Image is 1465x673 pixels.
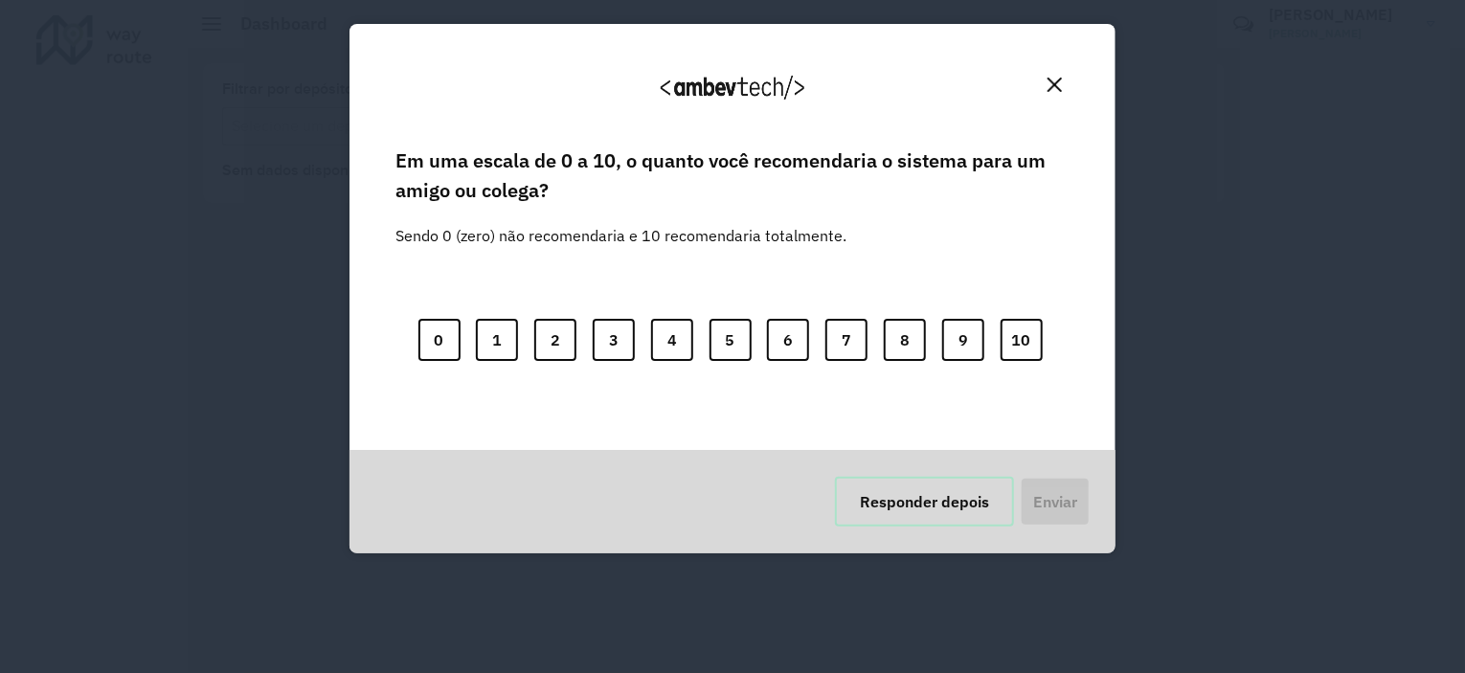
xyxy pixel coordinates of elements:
[534,319,576,361] button: 2
[476,319,518,361] button: 1
[593,319,635,361] button: 3
[1001,319,1043,361] button: 10
[825,319,868,361] button: 7
[395,201,846,247] label: Sendo 0 (zero) não recomendaria e 10 recomendaria totalmente.
[835,477,1014,527] button: Responder depois
[884,319,926,361] button: 8
[1040,70,1070,100] button: Close
[1048,78,1062,92] img: Close
[767,319,809,361] button: 6
[395,146,1070,205] label: Em uma escala de 0 a 10, o quanto você recomendaria o sistema para um amigo ou colega?
[942,319,984,361] button: 9
[651,319,693,361] button: 4
[418,319,461,361] button: 0
[661,76,804,100] img: Logo Ambevtech
[710,319,752,361] button: 5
